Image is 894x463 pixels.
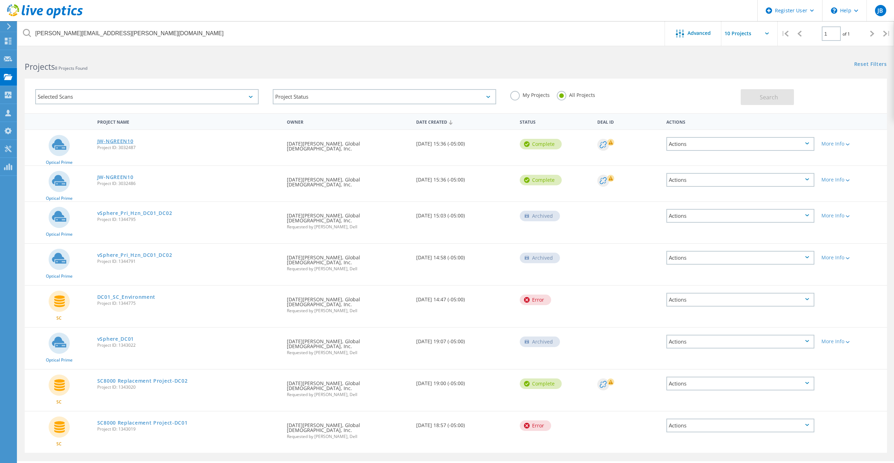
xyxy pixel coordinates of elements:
a: vSphere_Pri_Hzn_DC01_DC02 [97,211,172,216]
div: Complete [520,378,562,389]
span: SC [56,400,62,404]
span: Optical Prime [46,232,73,236]
div: Complete [520,139,562,149]
div: Actions [666,335,814,348]
div: More Info [821,213,883,218]
span: SC [56,442,62,446]
span: Project ID: 3032486 [97,181,280,186]
span: Project ID: 3032487 [97,146,280,150]
span: Requested by [PERSON_NAME], Dell [287,267,409,271]
div: Deal Id [594,115,663,128]
div: [DATE] 14:47 (-05:00) [413,286,516,309]
label: My Projects [510,91,550,98]
span: Advanced [688,31,711,36]
div: Actions [666,377,814,390]
span: Project ID: 1343020 [97,385,280,389]
div: Actions [666,293,814,307]
b: Projects [25,61,55,72]
span: of 1 [843,31,850,37]
span: Project ID: 1344791 [97,259,280,264]
svg: \n [831,7,837,14]
div: Actions [663,115,818,128]
div: More Info [821,339,883,344]
div: Owner [283,115,413,128]
div: More Info [821,255,883,260]
div: | [880,21,894,46]
a: SC8000 Replacement Project-DC02 [97,378,188,383]
a: JW-NGREEN10 [97,175,134,180]
a: DC01_SC_Environment [97,295,155,300]
button: Search [741,89,794,105]
div: [DATE][PERSON_NAME], Global [DEMOGRAPHIC_DATA], Inc. [283,328,413,362]
div: [DATE] 15:03 (-05:00) [413,202,516,225]
a: vSphere_Pri_Hzn_DC01_DC02 [97,253,172,258]
div: More Info [821,177,883,182]
a: JW-NGREEN10 [97,139,134,144]
div: More Info [821,141,883,146]
div: | [778,21,792,46]
div: [DATE] 19:07 (-05:00) [413,328,516,351]
div: Complete [520,175,562,185]
div: [DATE][PERSON_NAME], Global [DEMOGRAPHIC_DATA], Inc. [283,202,413,236]
div: [DATE] 19:00 (-05:00) [413,370,516,393]
div: Selected Scans [35,89,259,104]
span: Requested by [PERSON_NAME], Dell [287,351,409,355]
span: 8 Projects Found [55,65,87,71]
div: [DATE][PERSON_NAME], Global [DEMOGRAPHIC_DATA], Inc. [283,130,413,158]
a: Live Optics Dashboard [7,15,83,20]
div: Archived [520,253,560,263]
div: [DATE][PERSON_NAME], Global [DEMOGRAPHIC_DATA], Inc. [283,286,413,320]
div: Actions [666,137,814,151]
span: Project ID: 1343022 [97,343,280,347]
div: Archived [520,211,560,221]
div: Status [516,115,594,128]
input: Search projects by name, owner, ID, company, etc [18,21,665,46]
div: [DATE] 15:36 (-05:00) [413,130,516,153]
div: [DATE] 18:57 (-05:00) [413,412,516,435]
span: Requested by [PERSON_NAME], Dell [287,225,409,229]
div: Project Status [273,89,496,104]
span: Optical Prime [46,160,73,165]
a: vSphere_DC01 [97,337,134,341]
span: Requested by [PERSON_NAME], Dell [287,309,409,313]
div: Error [520,420,551,431]
div: Actions [666,251,814,265]
span: Optical Prime [46,196,73,200]
label: All Projects [557,91,595,98]
div: Archived [520,337,560,347]
div: Actions [666,173,814,187]
span: Project ID: 1344795 [97,217,280,222]
span: JB [877,8,883,13]
div: [DATE][PERSON_NAME], Global [DEMOGRAPHIC_DATA], Inc. [283,244,413,278]
div: [DATE] 14:58 (-05:00) [413,244,516,267]
div: [DATE][PERSON_NAME], Global [DEMOGRAPHIC_DATA], Inc. [283,166,413,194]
div: [DATE] 15:36 (-05:00) [413,166,516,189]
span: Search [760,93,778,101]
div: [DATE][PERSON_NAME], Global [DEMOGRAPHIC_DATA], Inc. [283,412,413,446]
div: Project Name [94,115,283,128]
span: Optical Prime [46,358,73,362]
div: Actions [666,209,814,223]
div: Actions [666,419,814,432]
a: SC8000 Replacement Project-DC01 [97,420,188,425]
span: Requested by [PERSON_NAME], Dell [287,393,409,397]
span: SC [56,316,62,320]
span: Project ID: 1344775 [97,301,280,305]
div: Error [520,295,551,305]
div: [DATE][PERSON_NAME], Global [DEMOGRAPHIC_DATA], Inc. [283,370,413,404]
span: Optical Prime [46,274,73,278]
span: Project ID: 1343019 [97,427,280,431]
div: Date Created [413,115,516,128]
span: Requested by [PERSON_NAME], Dell [287,434,409,439]
a: Reset Filters [854,62,887,68]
